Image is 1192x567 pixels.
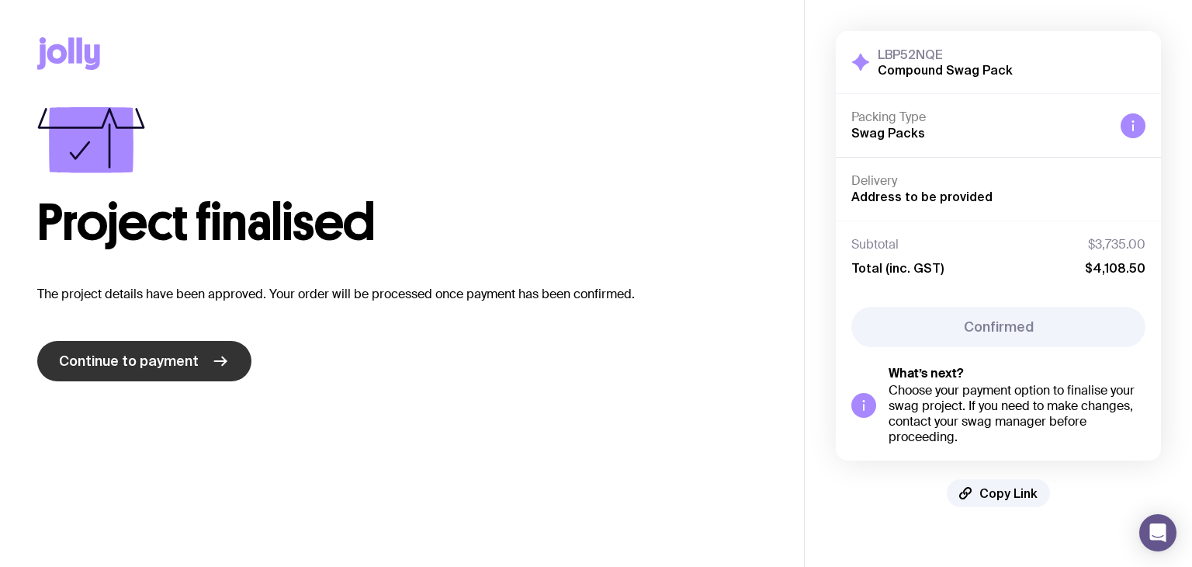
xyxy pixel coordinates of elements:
[1085,260,1145,276] span: $4,108.50
[1139,514,1176,551] div: Open Intercom Messenger
[37,341,251,381] a: Continue to payment
[889,383,1145,445] div: Choose your payment option to finalise your swag project. If you need to make changes, contact yo...
[889,366,1145,381] h5: What’s next?
[1088,237,1145,252] span: $3,735.00
[851,173,1145,189] h4: Delivery
[947,479,1050,507] button: Copy Link
[59,352,199,370] span: Continue to payment
[37,285,767,304] p: The project details have been approved. Your order will be processed once payment has been confir...
[851,260,944,276] span: Total (inc. GST)
[851,190,993,203] span: Address to be provided
[851,307,1145,347] button: Confirmed
[851,237,899,252] span: Subtotal
[37,198,767,248] h1: Project finalised
[878,47,1013,62] h3: LBP52NQE
[979,485,1038,501] span: Copy Link
[851,110,1108,125] h4: Packing Type
[851,126,925,140] span: Swag Packs
[878,62,1013,78] h2: Compound Swag Pack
